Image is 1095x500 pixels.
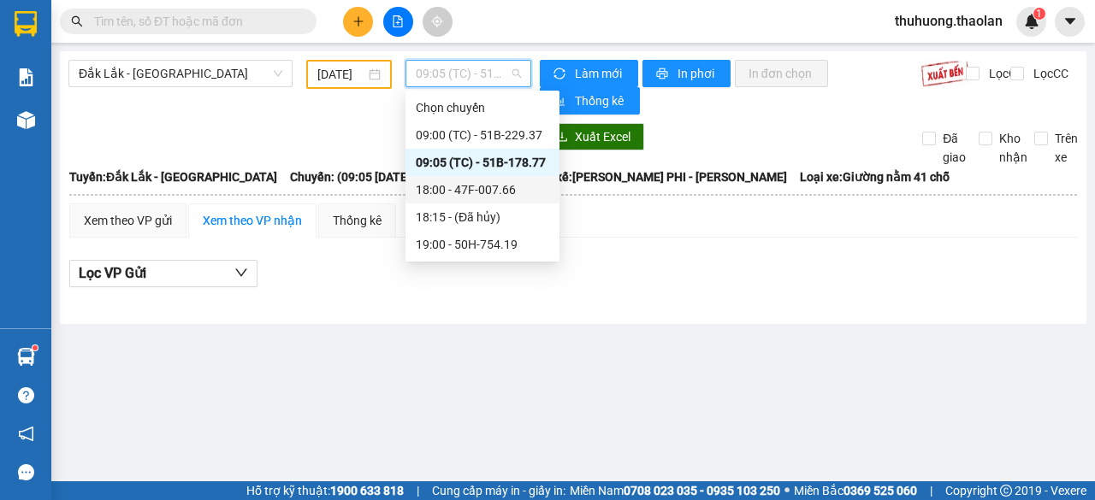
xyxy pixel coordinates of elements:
span: In phơi [678,64,717,83]
button: file-add [383,7,413,37]
span: notification [18,426,34,442]
button: syncLàm mới [540,60,638,87]
span: 1 [1036,8,1042,20]
span: down [234,266,248,279]
span: message [18,464,34,480]
sup: 1 [33,345,38,350]
img: logo-vxr [15,11,37,37]
span: Hỗ trợ kỹ thuật: [246,481,404,500]
div: Xem theo VP nhận [203,211,302,230]
div: Xem theo VP gửi [84,211,172,230]
span: bar-chart [553,95,568,109]
span: caret-down [1062,14,1078,29]
span: ⚪️ [784,487,790,494]
span: search [71,15,83,27]
strong: 1900 633 818 [330,484,404,497]
img: 9k= [920,60,969,87]
span: Tài xế: [PERSON_NAME] PHI - [PERSON_NAME] [536,168,787,186]
button: Lọc VP Gửi [69,260,257,287]
img: warehouse-icon [17,111,35,129]
span: Loại xe: Giường nằm 41 chỗ [800,168,950,186]
button: bar-chartThống kê [540,87,640,115]
button: downloadXuất Excel [542,123,644,150]
span: thuhuong.thaolan [881,10,1016,32]
input: Tìm tên, số ĐT hoặc mã đơn [94,12,296,31]
div: 18:00 - 47F-007.66 [416,180,549,199]
span: Cung cấp máy in - giấy in: [432,481,565,500]
span: Chuyến: (09:05 [DATE]) [290,168,415,186]
span: Đắk Lắk - Sài Gòn [79,61,282,86]
span: copyright [1000,485,1012,497]
span: | [417,481,419,500]
div: 18:15 - (Đã hủy) [416,208,549,226]
div: 19:00 - 50H-754.19 [416,235,549,254]
span: Đã giao [936,129,973,167]
div: Thống kê [333,211,382,230]
button: aim [423,7,453,37]
span: file-add [392,15,404,27]
span: Lọc CR [982,64,1027,83]
span: Kho nhận [992,129,1034,167]
button: caret-down [1055,7,1085,37]
span: Miền Bắc [794,481,917,500]
strong: 0708 023 035 - 0935 103 250 [624,484,780,497]
button: plus [343,7,373,37]
input: 12/08/2025 [317,65,365,84]
span: Lọc CC [1027,64,1071,83]
span: printer [656,68,671,81]
div: 09:00 (TC) - 51B-229.37 [416,126,549,144]
img: solution-icon [17,68,35,86]
img: icon-new-feature [1024,14,1039,29]
span: Trên xe [1048,129,1085,167]
span: Miền Nam [570,481,780,500]
span: question-circle [18,387,34,403]
div: Chọn chuyến [416,98,549,117]
img: warehouse-icon [17,348,35,366]
span: 09:05 (TC) - 51B-178.77 [416,61,520,86]
div: 09:05 (TC) - 51B-178.77 [416,153,549,172]
sup: 1 [1033,8,1045,20]
span: Làm mới [575,64,624,83]
strong: 0369 525 060 [843,484,917,497]
span: Thống kê [575,91,626,110]
span: Lọc VP Gửi [79,262,146,284]
button: printerIn phơi [642,60,731,87]
div: Chọn chuyến [405,94,559,121]
button: In đơn chọn [735,60,828,87]
b: Tuyến: Đắk Lắk - [GEOGRAPHIC_DATA] [69,170,277,184]
span: | [930,481,932,500]
span: sync [553,68,568,81]
span: plus [352,15,364,27]
span: aim [431,15,443,27]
